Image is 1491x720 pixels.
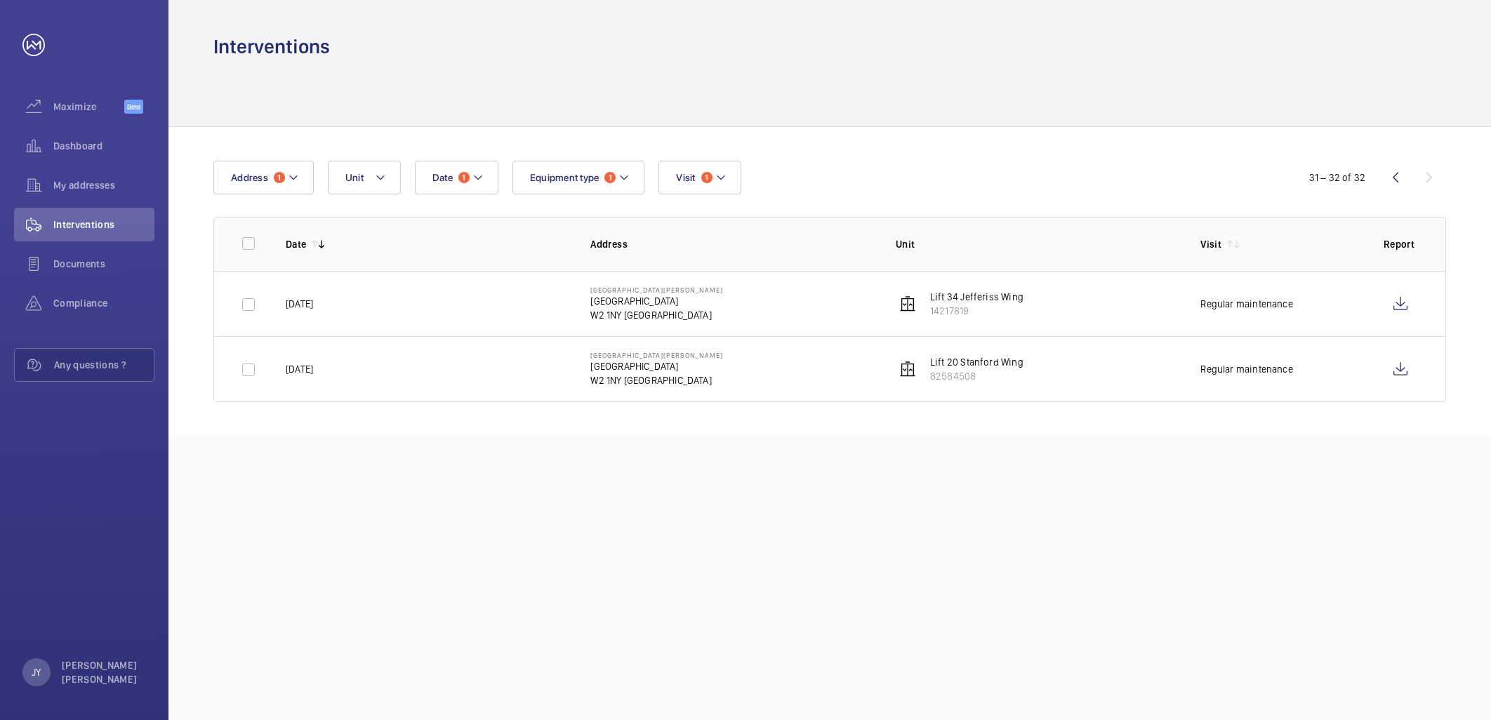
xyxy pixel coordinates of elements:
[62,658,146,686] p: [PERSON_NAME] [PERSON_NAME]
[590,294,723,308] p: [GEOGRAPHIC_DATA]
[53,257,154,271] span: Documents
[590,237,873,251] p: Address
[590,308,723,322] p: W2 1NY [GEOGRAPHIC_DATA]
[53,296,154,310] span: Compliance
[604,172,616,183] span: 1
[1309,171,1365,185] div: 31 – 32 of 32
[899,295,916,312] img: elevator.svg
[930,290,1023,304] p: Lift 34 Jefferiss Wing
[274,172,285,183] span: 1
[328,161,401,194] button: Unit
[432,172,453,183] span: Date
[53,100,124,114] span: Maximize
[415,161,498,194] button: Date1
[930,369,1023,383] p: 82584508
[345,172,364,183] span: Unit
[676,172,695,183] span: Visit
[1384,237,1417,251] p: Report
[590,373,723,387] p: W2 1NY [GEOGRAPHIC_DATA]
[930,355,1023,369] p: Lift 20 Stanford Wing
[1200,237,1221,251] p: Visit
[1200,297,1292,311] div: Regular maintenance
[701,172,713,183] span: 1
[53,218,154,232] span: Interventions
[32,665,41,679] p: JY
[930,304,1023,318] p: 14217819
[213,161,314,194] button: Address1
[658,161,741,194] button: Visit1
[530,172,599,183] span: Equipment type
[53,178,154,192] span: My addresses
[512,161,645,194] button: Equipment type1
[590,286,723,294] p: [GEOGRAPHIC_DATA][PERSON_NAME]
[286,297,313,311] p: [DATE]
[231,172,268,183] span: Address
[896,237,1178,251] p: Unit
[1200,362,1292,376] div: Regular maintenance
[590,351,723,359] p: [GEOGRAPHIC_DATA][PERSON_NAME]
[53,139,154,153] span: Dashboard
[286,362,313,376] p: [DATE]
[899,361,916,378] img: elevator.svg
[213,34,330,60] h1: Interventions
[590,359,723,373] p: [GEOGRAPHIC_DATA]
[458,172,470,183] span: 1
[54,358,154,372] span: Any questions ?
[124,100,143,114] span: Beta
[286,237,306,251] p: Date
